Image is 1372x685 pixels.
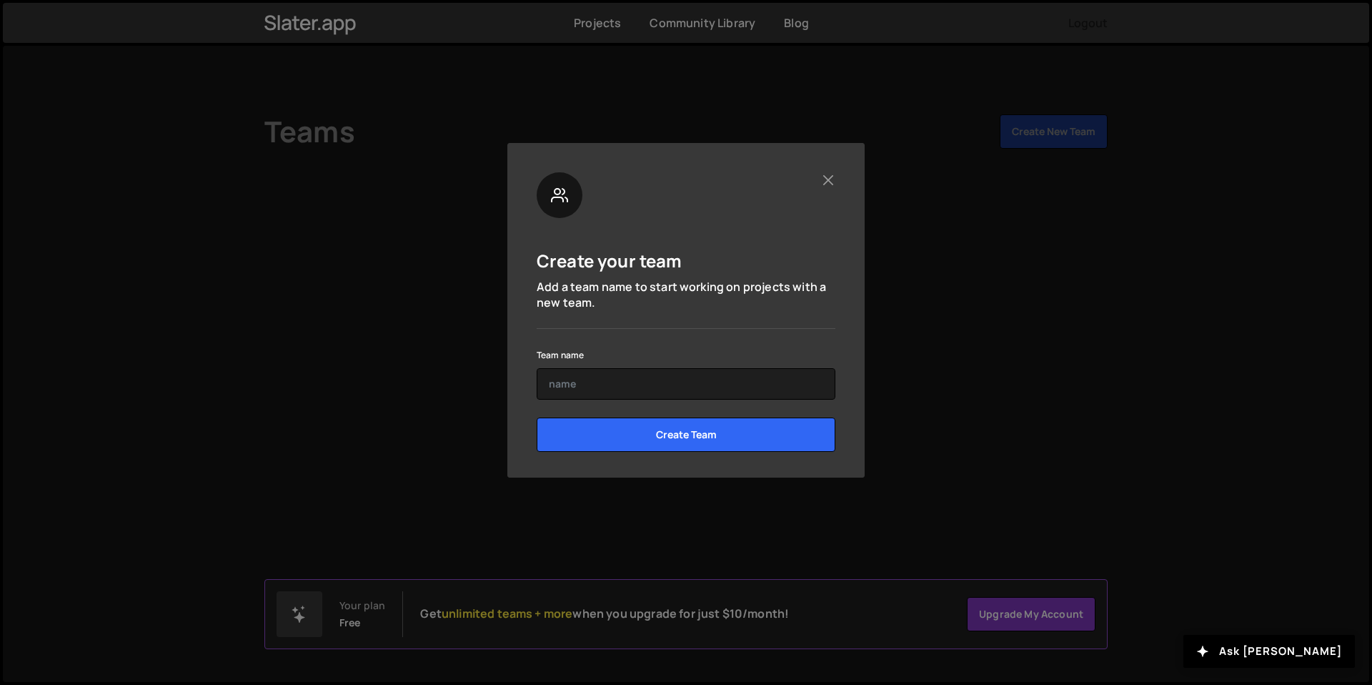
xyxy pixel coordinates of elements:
[537,348,584,363] label: Team name
[537,250,682,272] h5: Create your team
[820,172,835,187] button: Close
[537,368,835,400] input: name
[537,418,835,452] input: Create Team
[537,279,835,311] p: Add a team name to start working on projects with a new team.
[1183,635,1355,668] button: Ask [PERSON_NAME]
